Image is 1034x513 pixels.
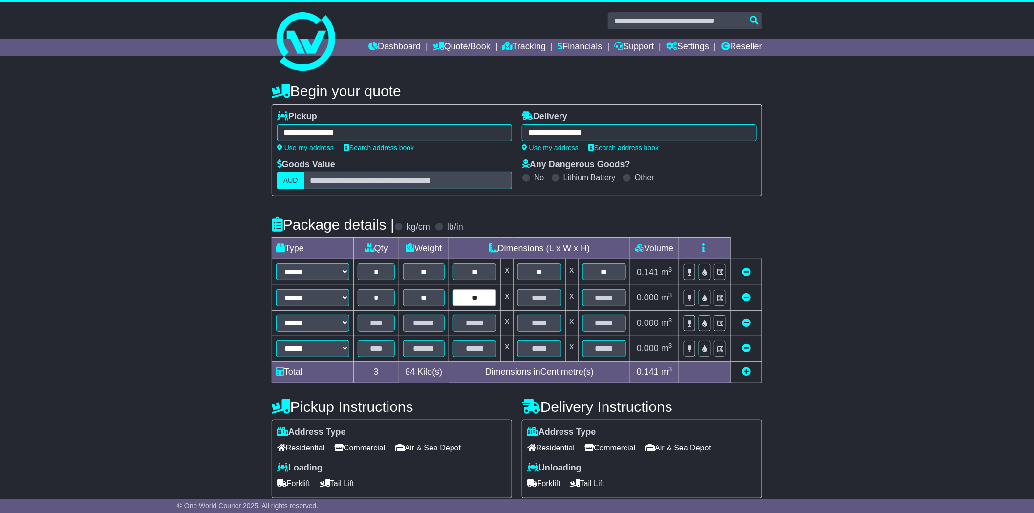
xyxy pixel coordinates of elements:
[668,317,672,324] sup: 3
[721,39,762,56] a: Reseller
[503,39,546,56] a: Tracking
[668,291,672,299] sup: 3
[405,367,415,377] span: 64
[584,440,635,455] span: Commercial
[588,144,659,151] a: Search address book
[522,111,567,122] label: Delivery
[742,293,751,302] a: Remove this item
[277,144,334,151] a: Use my address
[666,39,709,56] a: Settings
[320,476,354,491] span: Tail Lift
[614,39,654,56] a: Support
[534,173,544,182] label: No
[277,427,346,438] label: Address Type
[742,367,751,377] a: Add new item
[272,83,762,99] h4: Begin your quote
[565,310,578,336] td: x
[646,440,711,455] span: Air & Sea Depot
[344,144,414,151] a: Search address book
[661,343,672,353] span: m
[277,440,324,455] span: Residential
[668,266,672,273] sup: 3
[501,310,514,336] td: x
[407,222,430,233] label: kg/cm
[354,238,399,259] td: Qty
[630,238,679,259] td: Volume
[558,39,603,56] a: Financials
[277,172,304,189] label: AUD
[742,318,751,328] a: Remove this item
[399,238,449,259] td: Weight
[449,238,630,259] td: Dimensions (L x W x H)
[447,222,463,233] label: lb/in
[399,362,449,383] td: Kilo(s)
[635,173,654,182] label: Other
[522,399,762,415] h4: Delivery Instructions
[742,267,751,277] a: Remove this item
[661,267,672,277] span: m
[661,318,672,328] span: m
[565,259,578,285] td: x
[177,502,319,510] span: © One World Courier 2025. All rights reserved.
[522,144,579,151] a: Use my address
[277,476,310,491] span: Forklift
[501,259,514,285] td: x
[637,267,659,277] span: 0.141
[661,367,672,377] span: m
[563,173,616,182] label: Lithium Battery
[661,293,672,302] span: m
[277,159,335,170] label: Goods Value
[501,336,514,362] td: x
[570,476,604,491] span: Tail Lift
[272,362,354,383] td: Total
[277,463,323,473] label: Loading
[272,399,512,415] h4: Pickup Instructions
[522,159,630,170] label: Any Dangerous Goods?
[527,427,596,438] label: Address Type
[433,39,491,56] a: Quote/Book
[354,362,399,383] td: 3
[527,440,575,455] span: Residential
[449,362,630,383] td: Dimensions in Centimetre(s)
[272,238,354,259] td: Type
[527,463,582,473] label: Unloading
[637,343,659,353] span: 0.000
[637,367,659,377] span: 0.141
[501,285,514,310] td: x
[565,285,578,310] td: x
[272,216,394,233] h4: Package details |
[395,440,461,455] span: Air & Sea Depot
[668,365,672,373] sup: 3
[527,476,560,491] span: Forklift
[637,293,659,302] span: 0.000
[368,39,421,56] a: Dashboard
[668,342,672,349] sup: 3
[565,336,578,362] td: x
[742,343,751,353] a: Remove this item
[637,318,659,328] span: 0.000
[334,440,385,455] span: Commercial
[277,111,317,122] label: Pickup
